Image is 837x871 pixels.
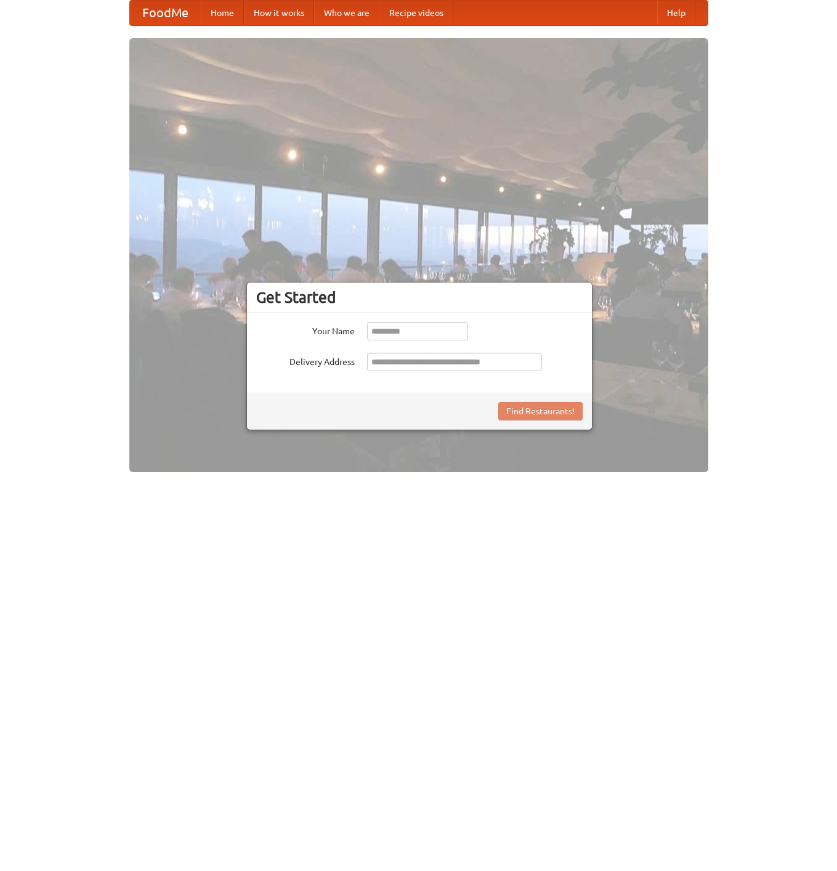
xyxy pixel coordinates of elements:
[379,1,453,25] a: Recipe videos
[244,1,314,25] a: How it works
[314,1,379,25] a: Who we are
[256,288,583,307] h3: Get Started
[130,1,201,25] a: FoodMe
[256,353,355,368] label: Delivery Address
[201,1,244,25] a: Home
[657,1,695,25] a: Help
[498,402,583,420] button: Find Restaurants!
[256,322,355,337] label: Your Name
